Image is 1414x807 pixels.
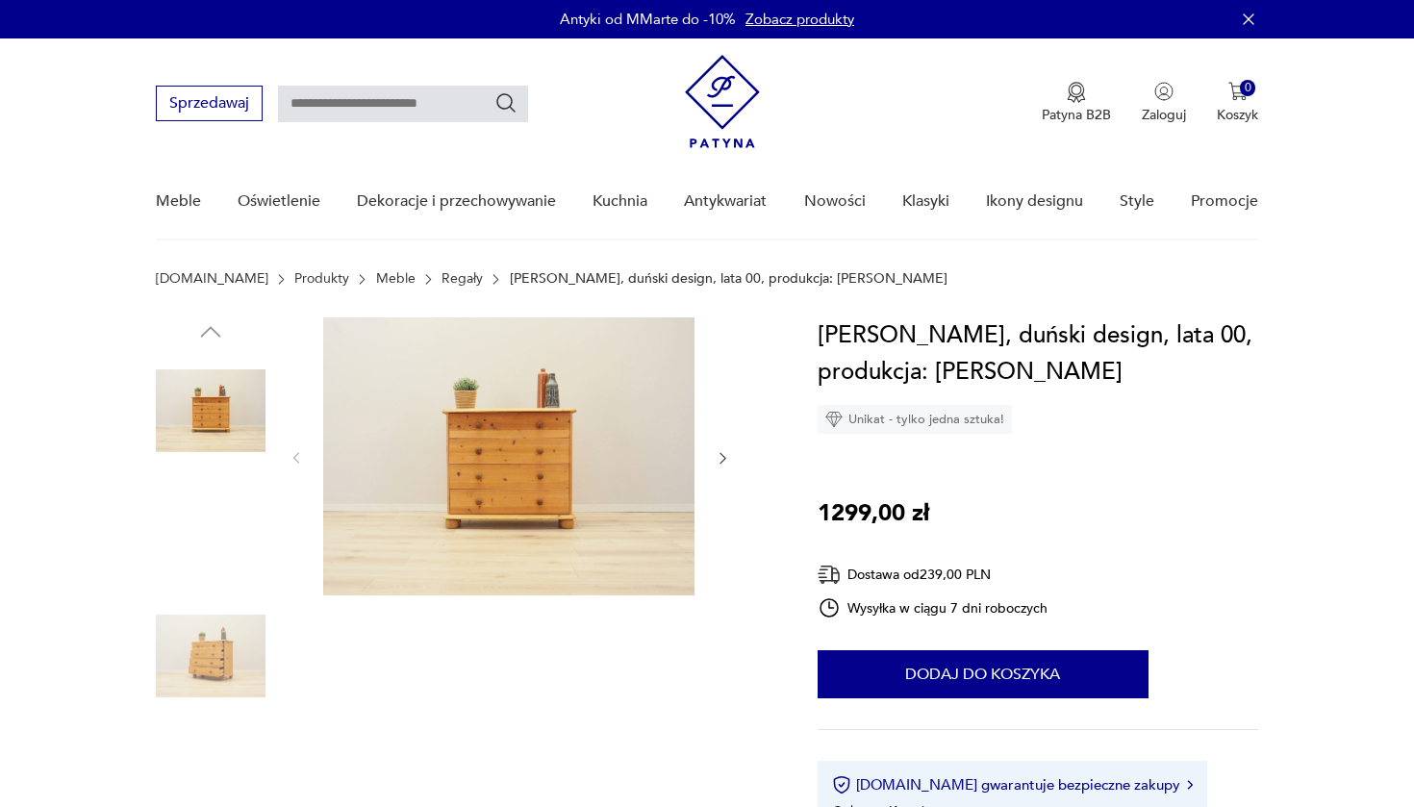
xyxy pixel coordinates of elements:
img: Ikona strzałki w prawo [1187,780,1193,790]
button: Patyna B2B [1042,82,1111,124]
a: Style [1120,164,1154,239]
p: 1299,00 zł [818,495,929,532]
p: Zaloguj [1142,106,1186,124]
img: Zdjęcie produktu Komoda sosnowa, duński design, lata 00, produkcja: Dania [156,479,265,589]
img: Ikonka użytkownika [1154,82,1174,101]
img: Ikona dostawy [818,563,841,587]
a: Meble [156,164,201,239]
div: Wysyłka w ciągu 7 dni roboczych [818,596,1048,619]
h1: [PERSON_NAME], duński design, lata 00, produkcja: [PERSON_NAME] [818,317,1259,391]
p: [PERSON_NAME], duński design, lata 00, produkcja: [PERSON_NAME] [510,271,947,287]
a: Produkty [294,271,349,287]
img: Patyna - sklep z meblami i dekoracjami vintage [685,55,760,148]
p: Antyki od MMarte do -10% [560,10,736,29]
a: Meble [376,271,416,287]
a: Ikony designu [986,164,1083,239]
p: Koszyk [1217,106,1258,124]
a: Promocje [1191,164,1258,239]
a: [DOMAIN_NAME] [156,271,268,287]
a: Zobacz produkty [745,10,854,29]
button: [DOMAIN_NAME] gwarantuje bezpieczne zakupy [832,775,1193,794]
a: Regały [442,271,483,287]
img: Ikona certyfikatu [832,775,851,794]
a: Oświetlenie [238,164,320,239]
button: Dodaj do koszyka [818,650,1149,698]
img: Ikona medalu [1067,82,1086,103]
div: Unikat - tylko jedna sztuka! [818,405,1012,434]
img: Zdjęcie produktu Komoda sosnowa, duński design, lata 00, produkcja: Dania [323,317,694,595]
button: 0Koszyk [1217,82,1258,124]
a: Ikona medaluPatyna B2B [1042,82,1111,124]
img: Ikona diamentu [825,411,843,428]
a: Antykwariat [684,164,767,239]
div: 0 [1240,80,1256,96]
a: Nowości [804,164,866,239]
div: Dostawa od 239,00 PLN [818,563,1048,587]
a: Klasyki [902,164,949,239]
img: Zdjęcie produktu Komoda sosnowa, duński design, lata 00, produkcja: Dania [156,356,265,466]
button: Zaloguj [1142,82,1186,124]
a: Sprzedawaj [156,98,263,112]
a: Kuchnia [593,164,647,239]
img: Zdjęcie produktu Komoda sosnowa, duński design, lata 00, produkcja: Dania [156,601,265,711]
a: Dekoracje i przechowywanie [357,164,556,239]
p: Patyna B2B [1042,106,1111,124]
button: Szukaj [494,91,518,114]
img: Ikona koszyka [1228,82,1248,101]
button: Sprzedawaj [156,86,263,121]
